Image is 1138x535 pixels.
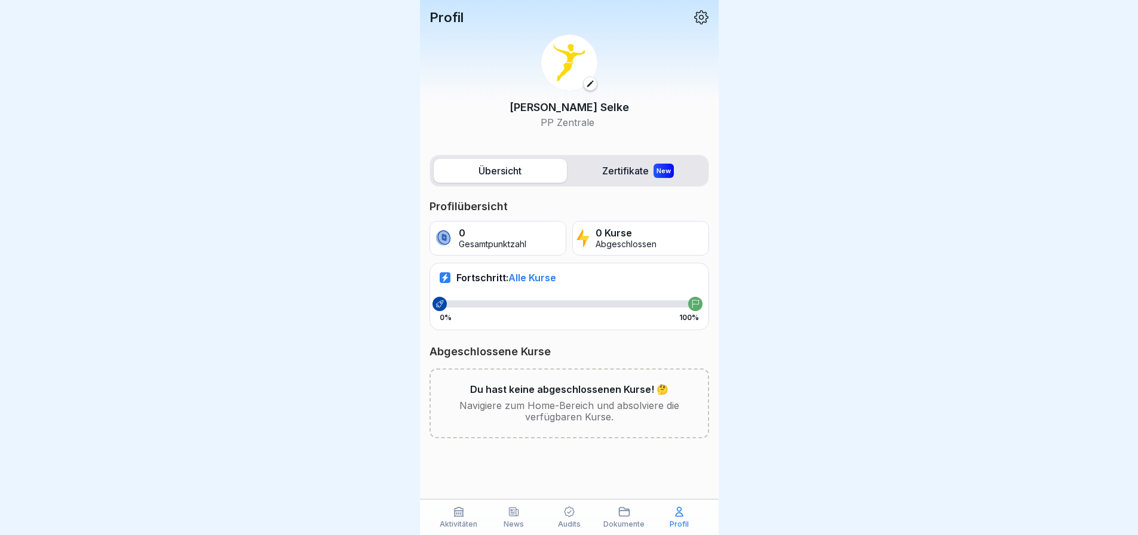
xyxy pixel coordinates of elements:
label: Übersicht [434,159,567,183]
p: 100% [679,313,699,322]
p: News [504,520,524,528]
p: Abgeschlossene Kurse [430,345,709,359]
img: lightning.svg [576,228,590,248]
p: Navigiere zum Home-Bereich und absolviere die verfügbaren Kurse. [450,400,689,423]
p: PP Zentrale [510,115,629,130]
img: vd4jgc378hxa8p7qw0fvrl7x.png [541,35,597,91]
p: Abgeschlossen [596,239,657,250]
p: Dokumente [603,520,645,528]
span: Alle Kurse [508,272,556,284]
p: Aktivitäten [440,520,477,528]
p: Profil [430,10,464,25]
p: Gesamtpunktzahl [459,239,526,250]
p: [PERSON_NAME] Selke [510,99,629,115]
p: 0% [440,313,452,322]
img: coin.svg [434,228,453,248]
p: Audits [558,520,581,528]
p: Fortschritt: [456,272,556,284]
label: Zertifikate [572,159,705,183]
p: 0 Kurse [596,227,657,239]
div: New [654,164,674,178]
p: Profilübersicht [430,199,709,214]
p: 0 [459,227,526,239]
p: Profil [670,520,689,528]
p: Du hast keine abgeschlossenen Kurse! 🤔 [470,384,668,395]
